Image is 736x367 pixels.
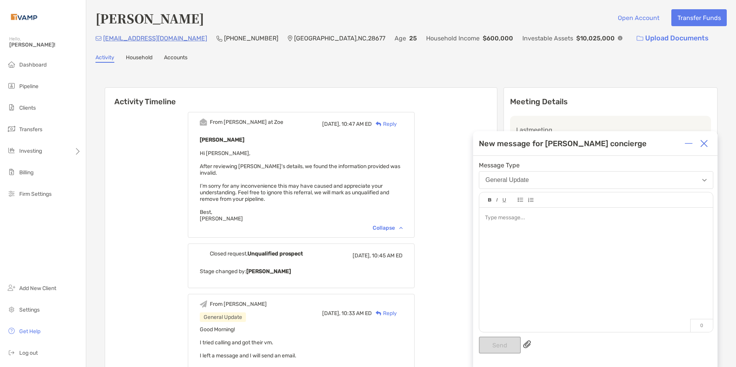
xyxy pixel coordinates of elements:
p: [EMAIL_ADDRESS][DOMAIN_NAME] [103,33,207,43]
img: Chevron icon [399,227,403,229]
span: Clients [19,105,36,111]
img: Email Icon [95,36,102,41]
button: Transfer Funds [671,9,727,26]
img: Editor control icon [502,198,506,202]
p: Meeting Details [510,97,711,107]
div: New message for [PERSON_NAME] concierge [479,139,647,148]
span: [PERSON_NAME]! [9,42,81,48]
span: Add New Client [19,285,56,292]
p: Age [395,33,406,43]
span: Good Morning! I tried calling and got their vm. I left a message and I will send an email. [200,326,296,359]
img: Open dropdown arrow [702,179,707,182]
img: Editor control icon [496,198,498,202]
img: clients icon [7,103,16,112]
p: Investable Assets [522,33,573,43]
img: Zoe Logo [9,3,39,31]
span: Billing [19,169,33,176]
a: Activity [95,54,114,63]
button: Open Account [612,9,665,26]
span: Log out [19,350,38,356]
h6: Activity Timeline [105,88,497,106]
span: 10:33 AM ED [341,310,372,317]
a: Household [126,54,152,63]
span: Transfers [19,126,42,133]
img: Reply icon [376,122,381,127]
p: Household Income [426,33,480,43]
span: 10:47 AM ED [341,121,372,127]
img: Expand or collapse [685,140,693,147]
b: [PERSON_NAME] [246,268,291,275]
span: Get Help [19,328,40,335]
img: Info Icon [618,36,622,40]
img: Editor control icon [528,198,534,202]
span: [DATE], [353,252,371,259]
div: General Update [200,312,246,322]
b: [PERSON_NAME] [200,137,244,143]
span: Pipeline [19,83,38,90]
div: Closed request, [210,250,303,257]
a: Accounts [164,54,187,63]
img: pipeline icon [7,81,16,90]
div: Reply [372,309,397,317]
div: Reply [372,120,397,128]
img: Event icon [200,118,207,126]
img: Event icon [200,300,207,308]
img: add_new_client icon [7,283,16,292]
p: 0 [690,319,713,332]
img: Event icon [200,250,207,257]
img: get-help icon [7,326,16,335]
p: Stage changed by: [200,267,403,276]
span: Hi [PERSON_NAME], After reviewing [PERSON_NAME]'s details, we found the information provided was ... [200,150,400,222]
div: Collapse [373,225,403,231]
div: General Update [485,177,529,183]
b: Unqualified prospect [248,250,303,257]
span: [DATE], [322,310,340,317]
span: 10:45 AM ED [372,252,403,259]
img: paperclip attachments [523,340,531,348]
p: $600,000 [483,33,513,43]
p: $10,025,000 [576,33,615,43]
h4: [PERSON_NAME] [95,9,204,27]
p: Last meeting [516,125,705,135]
img: dashboard icon [7,60,16,69]
img: transfers icon [7,124,16,133]
span: Firm Settings [19,191,52,197]
div: From [PERSON_NAME] at Zoe [210,119,283,125]
span: [DATE], [322,121,340,127]
img: Phone Icon [216,35,222,42]
div: From [PERSON_NAME] [210,301,267,307]
span: Investing [19,148,42,154]
span: Dashboard [19,62,47,68]
img: Location Icon [288,35,293,42]
img: firm-settings icon [7,189,16,198]
p: 25 [409,33,417,43]
p: [PHONE_NUMBER] [224,33,278,43]
span: Message Type [479,162,713,169]
button: General Update [479,171,713,189]
p: [GEOGRAPHIC_DATA] , NC , 28677 [294,33,385,43]
img: investing icon [7,146,16,155]
span: Settings [19,307,40,313]
a: Upload Documents [632,30,714,47]
img: button icon [637,36,643,41]
img: Editor control icon [488,198,492,202]
img: Close [700,140,708,147]
img: billing icon [7,167,16,177]
img: Reply icon [376,311,381,316]
img: settings icon [7,305,16,314]
img: logout icon [7,348,16,357]
img: Editor control icon [518,198,523,202]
